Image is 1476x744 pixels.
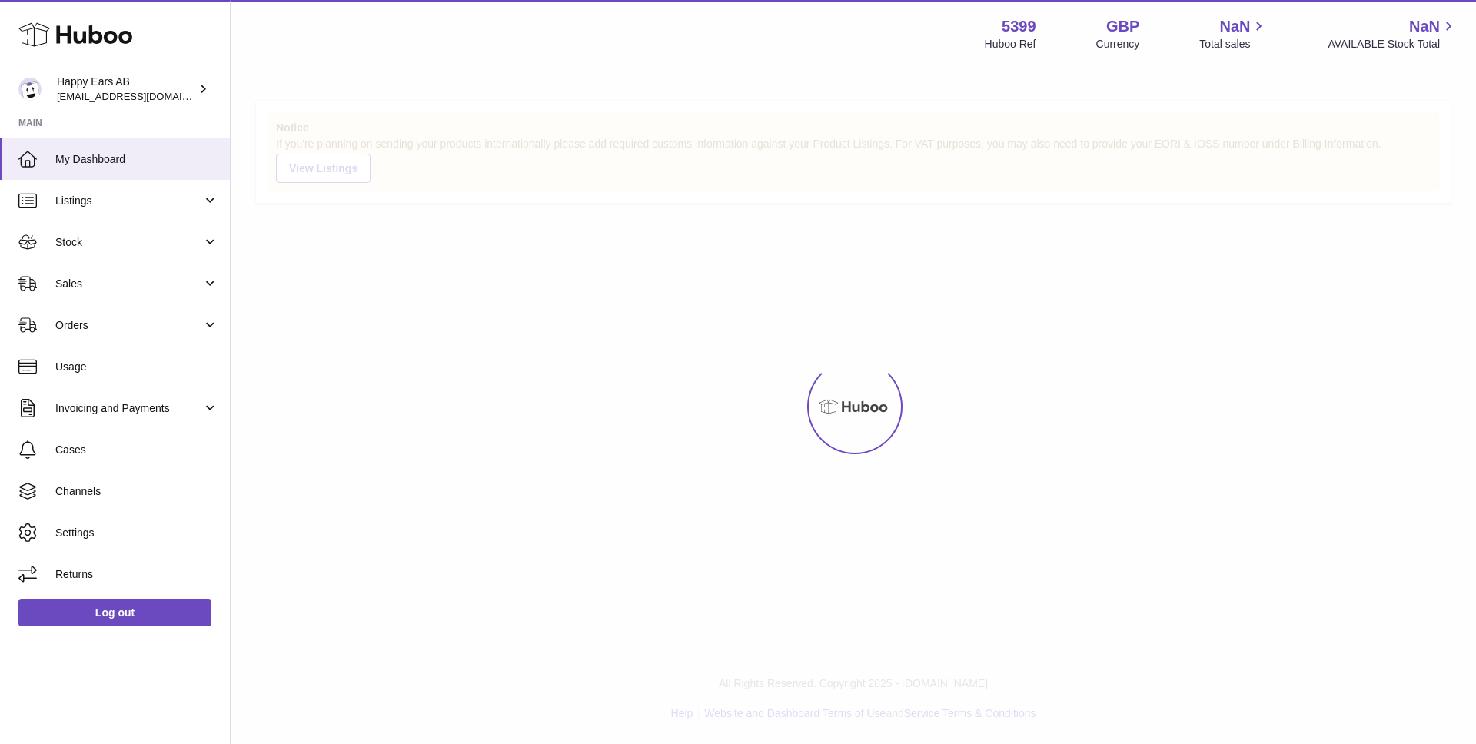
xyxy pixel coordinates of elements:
span: Invoicing and Payments [55,401,202,416]
a: NaN AVAILABLE Stock Total [1328,16,1458,51]
span: Stock [55,235,202,250]
span: Settings [55,526,218,540]
span: My Dashboard [55,152,218,167]
span: Channels [55,484,218,499]
span: AVAILABLE Stock Total [1328,37,1458,51]
a: Log out [18,599,211,626]
span: Usage [55,360,218,374]
span: NaN [1409,16,1440,37]
span: Total sales [1199,37,1268,51]
span: [EMAIL_ADDRESS][DOMAIN_NAME] [57,90,226,102]
img: 3pl@happyearsearplugs.com [18,78,42,101]
div: Happy Ears AB [57,75,195,104]
strong: 5399 [1002,16,1036,37]
div: Huboo Ref [985,37,1036,51]
strong: GBP [1106,16,1139,37]
span: Orders [55,318,202,333]
a: NaN Total sales [1199,16,1268,51]
span: Returns [55,567,218,582]
span: Cases [55,443,218,457]
span: NaN [1219,16,1250,37]
div: Currency [1096,37,1140,51]
span: Sales [55,277,202,291]
span: Listings [55,194,202,208]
